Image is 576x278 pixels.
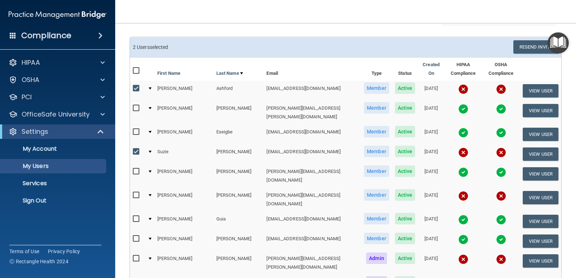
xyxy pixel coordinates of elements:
[9,127,104,136] a: Settings
[496,234,506,245] img: tick.e7d51cea.svg
[444,58,482,81] th: HIPAA Compliance
[364,102,389,114] span: Member
[213,101,264,124] td: [PERSON_NAME]
[496,191,506,201] img: cross.ca9f0e7f.svg
[157,69,180,78] a: First Name
[496,254,506,264] img: cross.ca9f0e7f.svg
[22,76,40,84] p: OSHA
[418,101,444,124] td: [DATE]
[458,84,468,94] img: cross.ca9f0e7f.svg
[213,251,264,275] td: [PERSON_NAME]
[216,69,243,78] a: Last Name
[154,231,213,251] td: [PERSON_NAME]
[418,231,444,251] td: [DATE]
[482,58,520,81] th: OSHA Compliance
[458,147,468,158] img: cross.ca9f0e7f.svg
[364,146,389,157] span: Member
[523,104,558,117] button: View User
[418,124,444,144] td: [DATE]
[548,32,569,54] button: Open Resource Center
[9,93,105,101] a: PCI
[9,58,105,67] a: HIPAA
[392,58,418,81] th: Status
[458,234,468,245] img: tick.e7d51cea.svg
[48,248,80,255] a: Privacy Policy
[421,60,441,78] a: Created On
[213,124,264,144] td: Eseigbe
[5,180,103,187] p: Services
[154,188,213,211] td: [PERSON_NAME]
[496,128,506,138] img: tick.e7d51cea.svg
[154,211,213,231] td: [PERSON_NAME]
[458,167,468,177] img: tick.e7d51cea.svg
[5,163,103,170] p: My Users
[5,145,103,152] p: My Account
[213,188,264,211] td: [PERSON_NAME]
[395,102,415,114] span: Active
[154,144,213,164] td: Suzie
[395,252,415,264] span: Active
[523,147,558,161] button: View User
[9,110,105,119] a: OfficeSafe University
[458,254,468,264] img: cross.ca9f0e7f.svg
[264,188,361,211] td: [PERSON_NAME][EMAIL_ADDRESS][DOMAIN_NAME]
[9,248,39,255] a: Terms of Use
[496,215,506,225] img: tick.e7d51cea.svg
[418,188,444,211] td: [DATE]
[264,164,361,188] td: [PERSON_NAME][EMAIL_ADDRESS][DOMAIN_NAME]
[418,144,444,164] td: [DATE]
[264,124,361,144] td: [EMAIL_ADDRESS][DOMAIN_NAME]
[395,146,415,157] span: Active
[154,251,213,275] td: [PERSON_NAME]
[523,167,558,181] button: View User
[154,164,213,188] td: [PERSON_NAME]
[364,82,389,94] span: Member
[366,252,387,264] span: Admin
[154,101,213,124] td: [PERSON_NAME]
[496,104,506,114] img: tick.e7d51cea.svg
[147,44,150,50] span: s
[213,144,264,164] td: [PERSON_NAME]
[418,211,444,231] td: [DATE]
[364,165,389,177] span: Member
[264,144,361,164] td: [EMAIL_ADDRESS][DOMAIN_NAME]
[264,101,361,124] td: [PERSON_NAME][EMAIL_ADDRESS][PERSON_NAME][DOMAIN_NAME]
[395,126,415,137] span: Active
[9,8,107,22] img: PMB logo
[496,84,506,94] img: cross.ca9f0e7f.svg
[22,127,48,136] p: Settings
[5,197,103,204] p: Sign Out
[523,84,558,97] button: View User
[133,45,340,50] h6: 2 User selected
[458,104,468,114] img: tick.e7d51cea.svg
[364,213,389,224] span: Member
[496,167,506,177] img: tick.e7d51cea.svg
[361,58,392,81] th: Type
[9,258,68,265] span: Ⓒ Rectangle Health 2024
[154,124,213,144] td: [PERSON_NAME]
[264,211,361,231] td: [EMAIL_ADDRESS][DOMAIN_NAME]
[22,93,32,101] p: PCI
[364,233,389,244] span: Member
[395,165,415,177] span: Active
[458,128,468,138] img: tick.e7d51cea.svg
[364,189,389,201] span: Member
[418,81,444,101] td: [DATE]
[496,147,506,158] img: cross.ca9f0e7f.svg
[213,81,264,101] td: Ashford
[264,81,361,101] td: [EMAIL_ADDRESS][DOMAIN_NAME]
[523,234,558,248] button: View User
[213,231,264,251] td: [PERSON_NAME]
[154,81,213,101] td: [PERSON_NAME]
[264,251,361,275] td: [PERSON_NAME][EMAIL_ADDRESS][PERSON_NAME][DOMAIN_NAME]
[418,251,444,275] td: [DATE]
[523,191,558,204] button: View User
[264,231,361,251] td: [EMAIL_ADDRESS][DOMAIN_NAME]
[21,31,71,41] h4: Compliance
[22,110,90,119] p: OfficeSafe University
[523,215,558,228] button: View User
[22,58,40,67] p: HIPAA
[418,164,444,188] td: [DATE]
[458,191,468,201] img: cross.ca9f0e7f.svg
[395,82,415,94] span: Active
